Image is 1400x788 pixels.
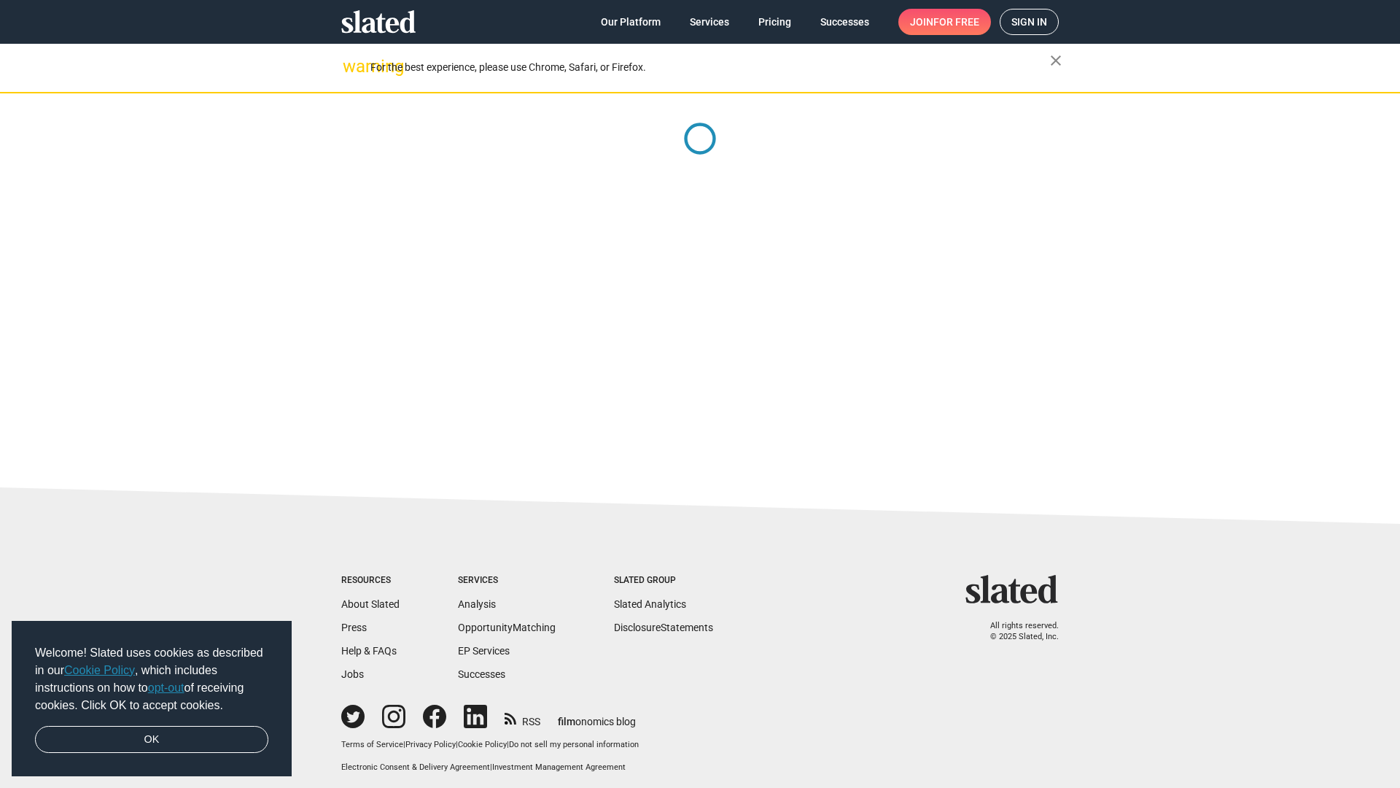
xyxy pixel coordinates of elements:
[975,621,1059,642] p: All rights reserved. © 2025 Slated, Inc.
[507,740,509,749] span: |
[558,716,575,727] span: film
[910,9,979,35] span: Join
[898,9,991,35] a: Joinfor free
[492,762,626,772] a: Investment Management Agreement
[1000,9,1059,35] a: Sign in
[458,598,496,610] a: Analysis
[458,668,505,680] a: Successes
[490,762,492,772] span: |
[64,664,135,676] a: Cookie Policy
[758,9,791,35] span: Pricing
[614,598,686,610] a: Slated Analytics
[341,740,403,749] a: Terms of Service
[341,575,400,587] div: Resources
[614,622,713,633] a: DisclosureStatements
[589,9,672,35] a: Our Platform
[458,575,556,587] div: Services
[509,740,639,751] button: Do not sell my personal information
[678,9,741,35] a: Services
[1047,52,1065,69] mat-icon: close
[341,645,397,657] a: Help & FAQs
[933,9,979,35] span: for free
[690,9,729,35] span: Services
[809,9,881,35] a: Successes
[148,681,184,694] a: opt-out
[601,9,661,35] span: Our Platform
[341,762,490,772] a: Electronic Consent & Delivery Agreement
[458,622,556,633] a: OpportunityMatching
[405,740,456,749] a: Privacy Policy
[35,644,268,714] span: Welcome! Slated uses cookies as described in our , which includes instructions on how to of recei...
[1011,9,1047,34] span: Sign in
[747,9,803,35] a: Pricing
[35,726,268,754] a: dismiss cookie message
[341,668,364,680] a: Jobs
[458,740,507,749] a: Cookie Policy
[614,575,713,587] div: Slated Group
[343,58,360,75] mat-icon: warning
[820,9,869,35] span: Successes
[370,58,1050,77] div: For the best experience, please use Chrome, Safari, or Firefox.
[403,740,405,749] span: |
[558,703,636,729] a: filmonomics blog
[12,621,292,777] div: cookieconsent
[458,645,510,657] a: EP Services
[341,598,400,610] a: About Slated
[456,740,458,749] span: |
[505,706,540,729] a: RSS
[341,622,367,633] a: Press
